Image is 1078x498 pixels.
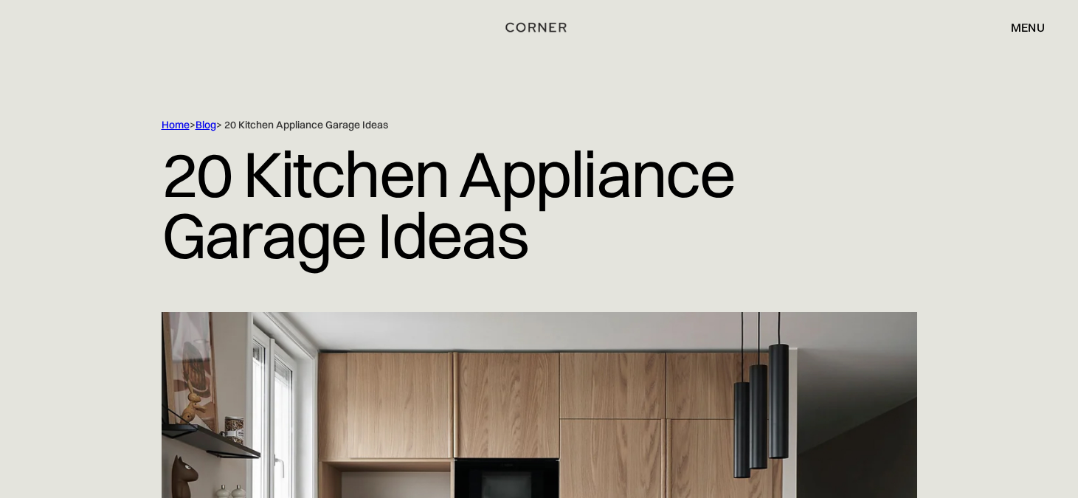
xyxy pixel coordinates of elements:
[162,118,855,132] div: > > 20 Kitchen Appliance Garage Ideas
[502,18,576,37] a: home
[996,15,1045,40] div: menu
[196,118,216,131] a: Blog
[1011,21,1045,33] div: menu
[162,118,190,131] a: Home
[162,132,917,277] h1: 20 Kitchen Appliance Garage Ideas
